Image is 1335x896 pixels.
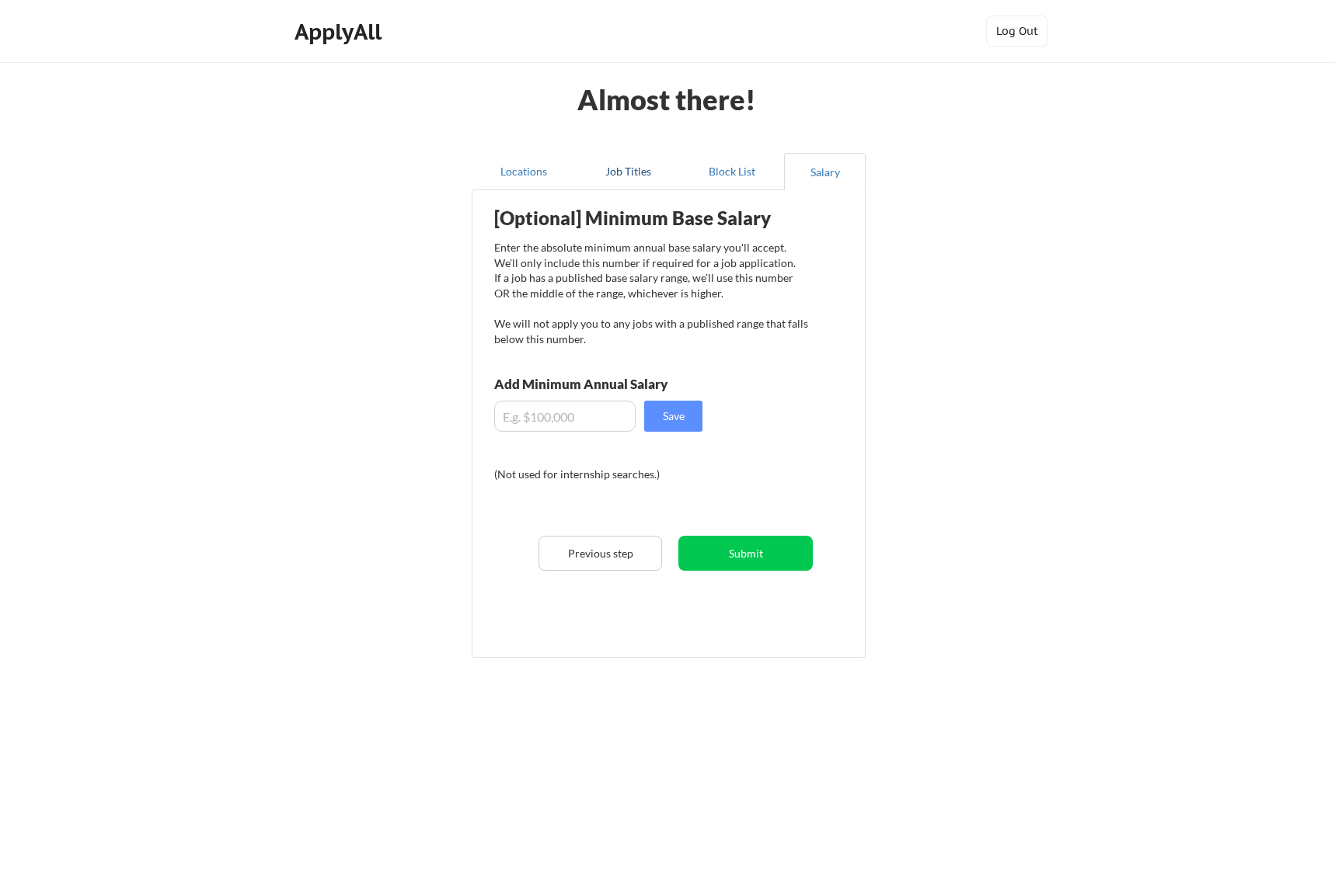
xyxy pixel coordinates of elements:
div: (Not used for internship searches.) [494,467,705,482]
button: Save [644,401,702,432]
button: Log Out [986,16,1048,47]
button: Salary [784,153,866,190]
div: Add Minimum Annual Salary [494,377,737,391]
input: E.g. $100,000 [494,401,636,432]
button: Block List [680,153,784,190]
div: [Optional] Minimum Base Salary [494,209,808,227]
button: Locations [472,153,576,190]
div: Enter the absolute minimum annual base salary you'll accept. We'll only include this number if re... [494,240,808,346]
div: ApplyAll [295,19,386,45]
button: Previous step [539,536,662,571]
button: Submit [678,536,813,571]
div: Almost there! [559,85,776,113]
button: Job Titles [576,153,680,190]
